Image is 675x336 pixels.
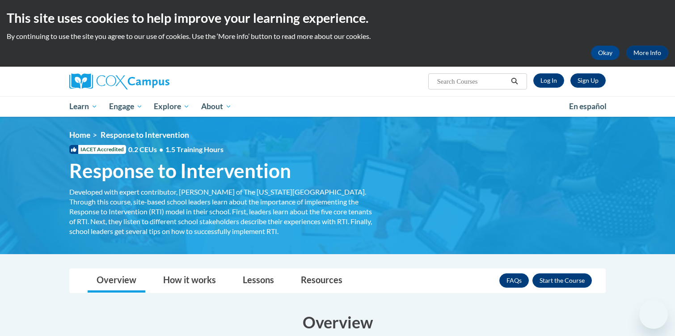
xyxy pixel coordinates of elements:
[56,96,619,117] div: Main menu
[154,101,190,112] span: Explore
[103,96,148,117] a: Engage
[591,46,620,60] button: Okay
[570,73,606,88] a: Register
[69,130,90,140] a: Home
[69,311,606,333] h3: Overview
[69,159,291,183] span: Response to Intervention
[154,269,225,293] a: How it works
[128,145,224,154] span: 0.2 CEUs
[533,73,564,88] a: Log In
[569,102,607,111] span: En español
[532,273,592,288] button: Enroll
[201,101,232,112] span: About
[88,269,145,293] a: Overview
[159,145,163,153] span: •
[7,31,668,41] p: By continuing to use the site you agree to our use of cookies. Use the ‘More info’ button to read...
[165,145,224,153] span: 1.5 Training Hours
[563,97,612,116] a: En español
[639,300,668,329] iframe: Button to launch messaging window
[148,96,195,117] a: Explore
[109,101,143,112] span: Engage
[499,273,529,288] a: FAQs
[508,76,521,87] button: Search
[69,73,169,89] img: Cox Campus
[69,145,126,154] span: IACET Accredited
[436,76,508,87] input: Search Courses
[626,46,668,60] a: More Info
[69,187,378,236] div: Developed with expert contributor, [PERSON_NAME] of The [US_STATE][GEOGRAPHIC_DATA]. Through this...
[7,9,668,27] h2: This site uses cookies to help improve your learning experience.
[69,73,239,89] a: Cox Campus
[69,101,97,112] span: Learn
[292,269,351,293] a: Resources
[234,269,283,293] a: Lessons
[195,96,237,117] a: About
[101,130,189,140] span: Response to Intervention
[63,96,103,117] a: Learn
